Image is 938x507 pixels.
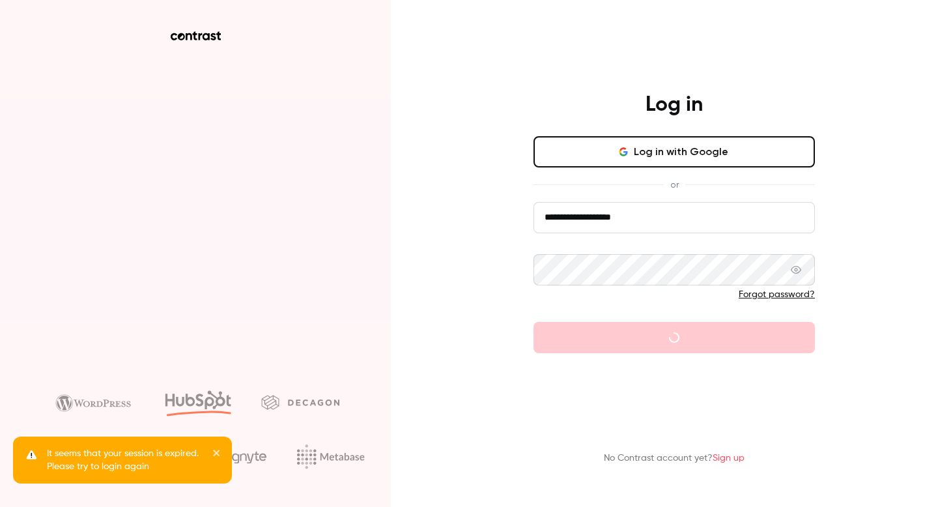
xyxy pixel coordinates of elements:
[664,178,685,192] span: or
[604,452,745,465] p: No Contrast account yet?
[739,290,815,299] a: Forgot password?
[533,136,815,167] button: Log in with Google
[713,454,745,463] a: Sign up
[261,395,339,409] img: decagon
[212,447,221,463] button: close
[47,447,203,473] p: It seems that your session is expired. Please try to login again
[646,92,703,118] h4: Log in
